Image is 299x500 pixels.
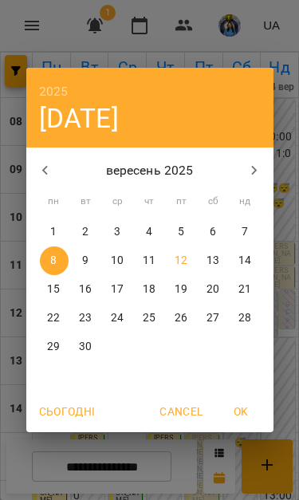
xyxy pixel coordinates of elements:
p: 1 [50,224,57,240]
button: 16 [72,275,100,304]
p: 22 [47,310,60,326]
button: 2 [72,218,100,246]
button: 7 [231,218,260,246]
button: 23 [72,304,100,333]
span: ср [104,194,132,210]
button: 22 [40,304,69,333]
button: 30 [72,333,100,361]
p: 14 [238,253,251,269]
button: 27 [199,304,228,333]
button: 8 [40,246,69,275]
p: 10 [111,253,124,269]
button: 21 [231,275,260,304]
button: 12 [167,246,196,275]
p: 2 [82,224,89,240]
p: 18 [143,281,155,297]
p: 8 [50,253,57,269]
span: пт [167,194,196,210]
button: 17 [104,275,132,304]
button: 28 [231,304,260,333]
p: вересень 2025 [64,161,235,180]
p: 26 [175,310,187,326]
button: 11 [136,246,164,275]
button: 25 [136,304,164,333]
p: 5 [178,224,184,240]
p: 25 [143,310,155,326]
p: 3 [114,224,120,240]
p: 9 [82,253,89,269]
p: 7 [242,224,248,240]
button: Cancel [153,397,209,426]
p: 11 [143,253,155,269]
button: 5 [167,218,196,246]
button: 4 [136,218,164,246]
p: 29 [47,339,60,355]
p: 17 [111,281,124,297]
p: 15 [47,281,60,297]
button: 15 [40,275,69,304]
p: 30 [79,339,92,355]
button: 13 [199,246,228,275]
button: 2025 [39,81,69,103]
span: нд [231,194,260,210]
button: 19 [167,275,196,304]
button: 3 [104,218,132,246]
button: [DATE] [39,102,119,135]
span: чт [136,194,164,210]
button: 20 [199,275,228,304]
button: 18 [136,275,164,304]
p: 24 [111,310,124,326]
p: 23 [79,310,92,326]
span: Сьогодні [39,402,96,421]
p: 6 [210,224,216,240]
span: Cancel [159,402,203,421]
button: 9 [72,246,100,275]
button: 14 [231,246,260,275]
p: 27 [207,310,219,326]
button: OK [216,397,267,426]
p: 12 [175,253,187,269]
p: 19 [175,281,187,297]
span: вт [72,194,100,210]
p: 16 [79,281,92,297]
button: 1 [40,218,69,246]
button: 29 [40,333,69,361]
button: 26 [167,304,196,333]
span: пн [40,194,69,210]
span: OK [222,402,261,421]
span: сб [199,194,228,210]
p: 20 [207,281,219,297]
p: 4 [146,224,152,240]
button: 6 [199,218,228,246]
p: 28 [238,310,251,326]
button: Сьогодні [33,397,102,426]
p: 21 [238,281,251,297]
button: 24 [104,304,132,333]
button: 10 [104,246,132,275]
p: 13 [207,253,219,269]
